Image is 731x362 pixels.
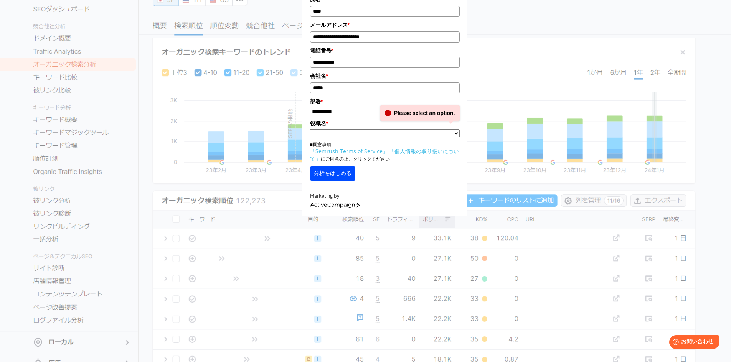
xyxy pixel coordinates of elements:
[310,72,460,80] label: 会社名
[310,192,460,200] div: Marketing by
[310,166,355,181] button: 分析をはじめる
[663,332,723,354] iframe: Help widget launcher
[310,46,460,55] label: 電話番号
[310,97,460,106] label: 部署
[310,119,460,128] label: 役職名
[310,147,459,162] a: 「個人情報の取り扱いについて」
[380,105,460,121] div: Please select an option.
[310,147,388,155] a: 「Semrush Terms of Service」
[310,21,460,29] label: メールアドレス
[310,141,460,162] p: ■同意事項 にご同意の上、クリックください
